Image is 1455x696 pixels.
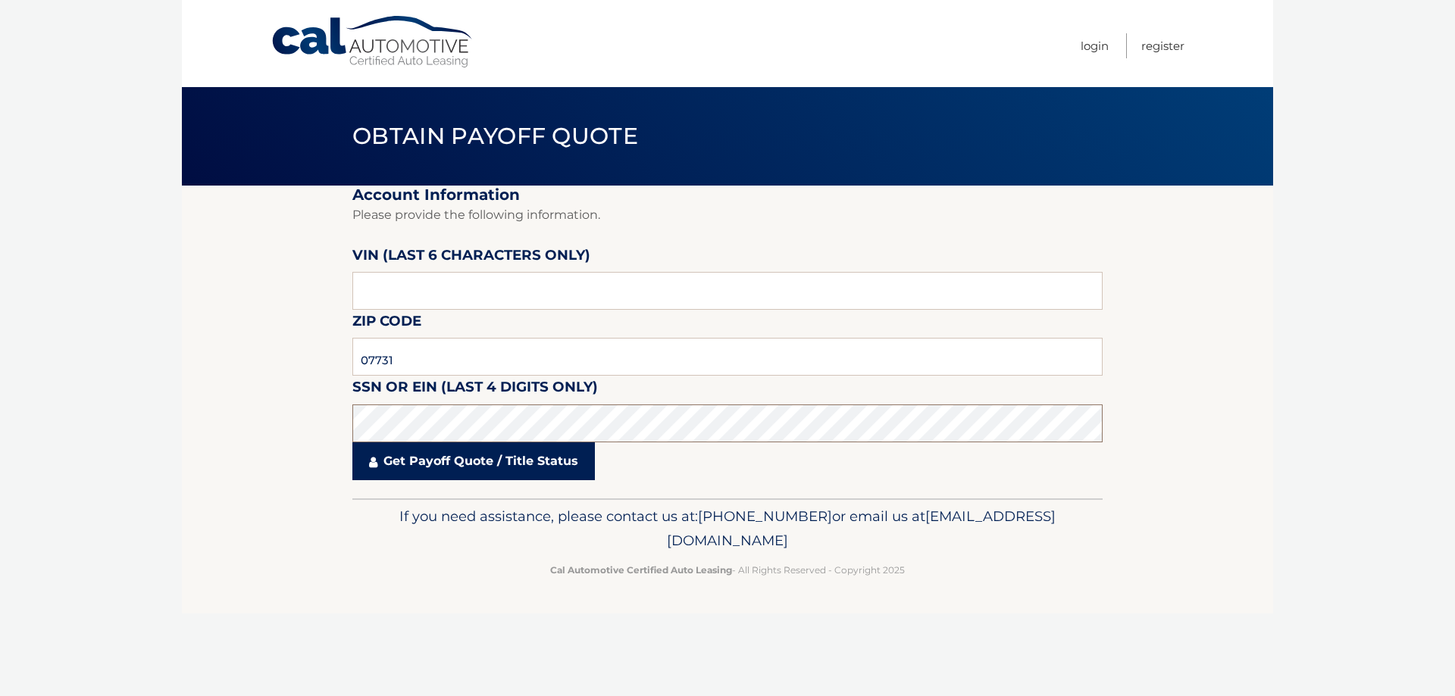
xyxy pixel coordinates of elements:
[1141,33,1184,58] a: Register
[550,564,732,576] strong: Cal Automotive Certified Auto Leasing
[352,186,1103,204] h2: Account Information
[352,244,590,272] label: VIN (last 6 characters only)
[352,376,598,404] label: SSN or EIN (last 4 digits only)
[352,310,421,338] label: Zip Code
[362,504,1093,553] p: If you need assistance, please contact us at: or email us at
[362,562,1093,578] p: - All Rights Reserved - Copyright 2025
[352,442,595,480] a: Get Payoff Quote / Title Status
[271,15,475,69] a: Cal Automotive
[698,507,832,525] span: [PHONE_NUMBER]
[352,122,638,150] span: Obtain Payoff Quote
[352,204,1103,226] p: Please provide the following information.
[1081,33,1109,58] a: Login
